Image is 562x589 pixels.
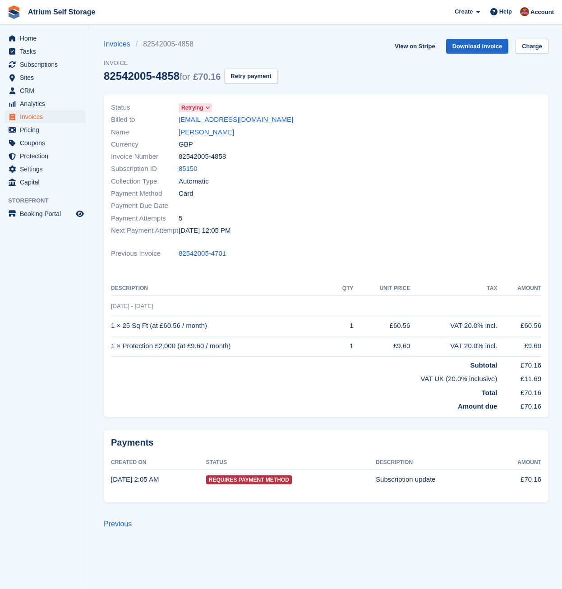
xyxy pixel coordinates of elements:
[497,356,541,370] td: £70.16
[376,456,494,470] th: Description
[111,201,179,211] span: Payment Due Date
[497,316,541,336] td: £60.56
[20,150,74,162] span: Protection
[111,248,179,259] span: Previous Invoice
[410,281,497,296] th: Tax
[111,475,159,483] time: 2025-08-11 01:05:16 UTC
[494,469,541,489] td: £70.16
[5,110,85,123] a: menu
[179,248,226,259] a: 82542005-4701
[179,176,209,187] span: Automatic
[111,127,179,138] span: Name
[376,469,494,489] td: Subscription update
[179,102,212,113] a: Retrying
[20,84,74,97] span: CRM
[179,139,193,150] span: GBP
[530,8,554,17] span: Account
[5,207,85,220] a: menu
[20,71,74,84] span: Sites
[111,213,179,224] span: Payment Attempts
[111,316,333,336] td: 1 × 25 Sq Ft (at £60.56 / month)
[111,176,179,187] span: Collection Type
[516,39,548,54] a: Charge
[497,384,541,398] td: £70.16
[5,84,85,97] a: menu
[24,5,99,19] a: Atrium Self Storage
[5,58,85,71] a: menu
[111,139,179,150] span: Currency
[104,39,278,50] nav: breadcrumbs
[104,520,132,528] a: Previous
[111,225,179,236] span: Next Payment Attempt
[354,281,410,296] th: Unit Price
[104,39,136,50] a: Invoices
[111,164,179,174] span: Subscription ID
[499,7,512,16] span: Help
[410,321,497,331] div: VAT 20.0% incl.
[179,152,226,162] span: 82542005-4858
[20,124,74,136] span: Pricing
[111,189,179,199] span: Payment Method
[111,437,541,448] h2: Payments
[20,97,74,110] span: Analytics
[20,45,74,58] span: Tasks
[5,150,85,162] a: menu
[179,127,234,138] a: [PERSON_NAME]
[354,336,410,356] td: £9.60
[20,207,74,220] span: Booking Portal
[446,39,509,54] a: Download Invoice
[104,70,221,82] div: 82542005-4858
[111,370,497,384] td: VAT UK (20.0% inclusive)
[520,7,529,16] img: Mark Rhodes
[206,456,376,470] th: Status
[5,124,85,136] a: menu
[410,341,497,351] div: VAT 20.0% incl.
[20,163,74,175] span: Settings
[333,316,354,336] td: 1
[74,208,85,219] a: Preview store
[20,176,74,189] span: Capital
[497,336,541,356] td: £9.60
[180,72,190,82] span: for
[111,102,179,113] span: Status
[333,336,354,356] td: 1
[20,110,74,123] span: Invoices
[5,32,85,45] a: menu
[179,115,293,125] a: [EMAIL_ADDRESS][DOMAIN_NAME]
[5,137,85,149] a: menu
[111,336,333,356] td: 1 × Protection £2,000 (at £9.60 / month)
[470,361,497,369] strong: Subtotal
[179,164,198,174] a: 85150
[497,281,541,296] th: Amount
[458,402,498,410] strong: Amount due
[482,389,498,396] strong: Total
[354,316,410,336] td: £60.56
[5,163,85,175] a: menu
[20,58,74,71] span: Subscriptions
[494,456,541,470] th: Amount
[206,475,292,484] span: Requires Payment Method
[5,97,85,110] a: menu
[179,189,193,199] span: Card
[193,72,221,82] span: £70.16
[5,176,85,189] a: menu
[224,69,277,83] button: Retry payment
[111,115,179,125] span: Billed to
[497,370,541,384] td: £11.69
[111,281,333,296] th: Description
[179,225,231,236] time: 2025-08-19 11:05:45 UTC
[8,196,90,205] span: Storefront
[111,303,153,309] span: [DATE] - [DATE]
[391,39,438,54] a: View on Stripe
[455,7,473,16] span: Create
[5,45,85,58] a: menu
[104,59,278,68] span: Invoice
[181,104,203,112] span: Retrying
[5,71,85,84] a: menu
[111,456,206,470] th: Created On
[20,137,74,149] span: Coupons
[20,32,74,45] span: Home
[333,281,354,296] th: QTY
[7,5,21,19] img: stora-icon-8386f47178a22dfd0bd8f6a31ec36ba5ce8667c1dd55bd0f319d3a0aa187defe.svg
[179,213,182,224] span: 5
